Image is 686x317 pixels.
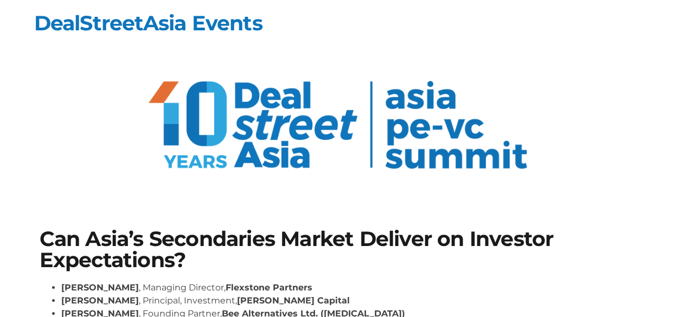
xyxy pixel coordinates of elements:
[61,295,139,306] strong: [PERSON_NAME]
[226,282,312,293] strong: Flexstone Partners
[61,294,647,307] li: , Principal, Investment,
[237,295,350,306] strong: [PERSON_NAME] Capital
[40,229,647,270] h1: Can Asia’s Secondaries Market Deliver on Investor Expectations?
[61,281,647,294] li: , Managing Director,
[34,10,262,36] a: DealStreetAsia Events
[61,282,139,293] strong: [PERSON_NAME]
